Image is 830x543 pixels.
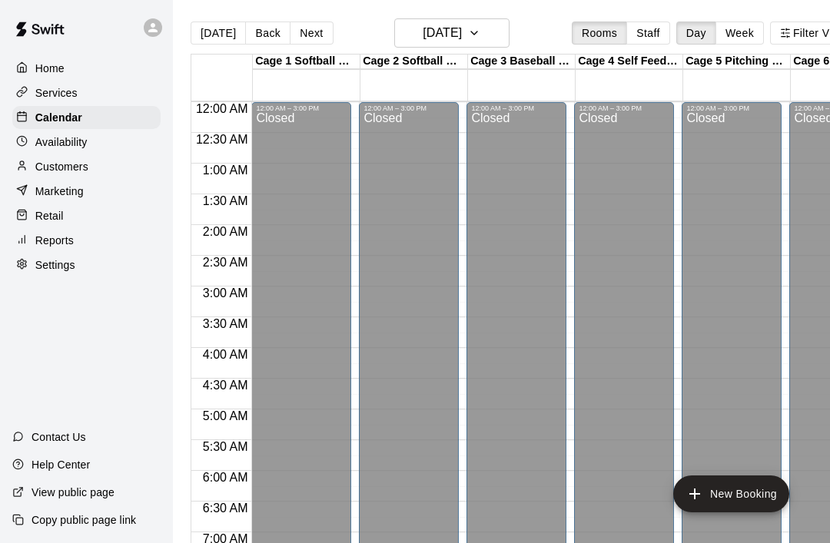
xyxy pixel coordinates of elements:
[199,379,252,392] span: 4:30 AM
[199,317,252,330] span: 3:30 AM
[199,440,252,453] span: 5:30 AM
[199,409,252,422] span: 5:00 AM
[199,471,252,484] span: 6:00 AM
[12,81,161,104] a: Services
[468,55,576,69] div: Cage 3 Baseball Machine/Softball Machine
[35,61,65,76] p: Home
[673,475,789,512] button: add
[394,18,510,48] button: [DATE]
[199,225,252,238] span: 2:00 AM
[199,194,252,207] span: 1:30 AM
[12,57,161,80] a: Home
[35,85,78,101] p: Services
[12,204,161,227] a: Retail
[35,134,88,150] p: Availability
[192,133,252,146] span: 12:30 AM
[572,22,627,45] button: Rooms
[35,257,75,273] p: Settings
[32,429,86,445] p: Contact Us
[32,512,136,528] p: Copy public page link
[256,104,347,112] div: 12:00 AM – 3:00 PM
[576,55,683,69] div: Cage 4 Self Feeder Baseball Machine/Live
[676,22,716,45] button: Day
[32,457,90,472] p: Help Center
[253,55,360,69] div: Cage 1 Softball Machine/Live
[471,104,562,112] div: 12:00 AM – 3:00 PM
[35,159,88,174] p: Customers
[12,106,161,129] a: Calendar
[35,233,74,248] p: Reports
[290,22,333,45] button: Next
[715,22,764,45] button: Week
[12,253,161,276] a: Settings
[683,55,791,69] div: Cage 5 Pitching Lane/Live
[199,256,252,269] span: 2:30 AM
[199,348,252,361] span: 4:00 AM
[12,155,161,178] a: Customers
[364,104,454,112] div: 12:00 AM – 3:00 PM
[192,102,252,115] span: 12:00 AM
[199,164,252,177] span: 1:00 AM
[686,104,777,112] div: 12:00 AM – 3:00 PM
[12,131,161,154] a: Availability
[626,22,670,45] button: Staff
[35,208,64,223] p: Retail
[423,22,462,44] h6: [DATE]
[360,55,468,69] div: Cage 2 Softball Machine/Live
[35,110,82,125] p: Calendar
[199,286,252,300] span: 3:00 AM
[199,502,252,515] span: 6:30 AM
[32,485,115,500] p: View public page
[579,104,669,112] div: 12:00 AM – 3:00 PM
[35,184,84,199] p: Marketing
[245,22,290,45] button: Back
[191,22,246,45] button: [DATE]
[12,229,161,252] a: Reports
[12,180,161,203] a: Marketing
